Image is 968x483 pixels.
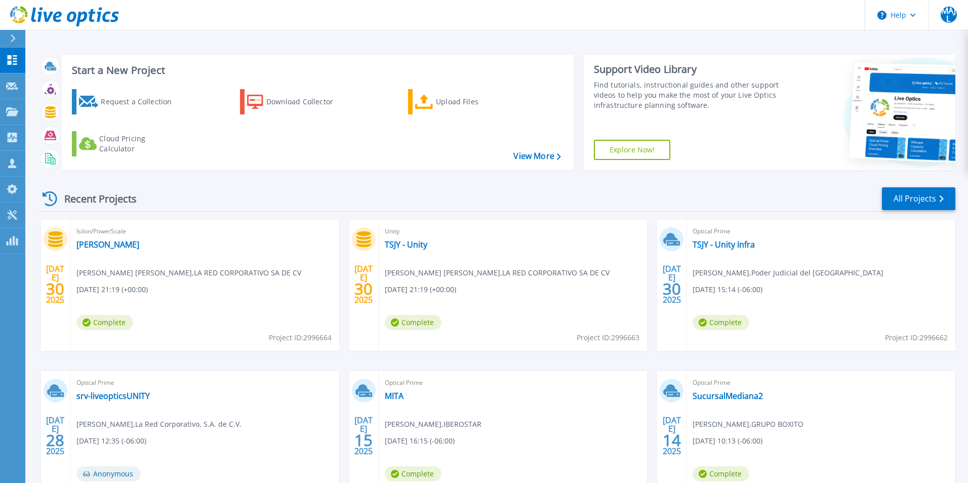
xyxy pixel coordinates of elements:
a: [PERSON_NAME] [76,239,139,250]
span: 15 [354,436,373,445]
span: Optical Prime [693,377,949,388]
div: [DATE] 2025 [46,417,65,454]
a: Download Collector [240,89,353,114]
div: [DATE] 2025 [662,266,681,303]
span: [PERSON_NAME] , IBEROSTAR [385,419,481,430]
span: 30 [663,285,681,293]
span: Optical Prime [385,377,641,388]
span: [PERSON_NAME] , GRUPO BOXITO [693,419,803,430]
span: Project ID: 2996662 [885,332,948,343]
span: MAJL [941,7,957,23]
span: [PERSON_NAME] , La Red Corporativo, S.A. de C.V. [76,419,241,430]
a: Explore Now! [594,140,671,160]
div: Upload Files [436,92,517,112]
a: Upload Files [408,89,521,114]
span: [PERSON_NAME] [PERSON_NAME] , LA RED CORPORATIVO SA DE CV [385,267,610,278]
a: View More [513,151,560,161]
span: 30 [354,285,373,293]
a: srv-liveopticsUNITY [76,391,150,401]
span: Complete [385,466,441,481]
div: [DATE] 2025 [46,266,65,303]
div: Find tutorials, instructional guides and other support videos to help you make the most of your L... [594,80,783,110]
span: 30 [46,285,64,293]
span: Project ID: 2996663 [577,332,639,343]
span: [DATE] 16:15 (-06:00) [385,435,455,447]
a: TSJY - Unity Infra [693,239,755,250]
a: SucursalMediana2 [693,391,763,401]
span: [PERSON_NAME] [PERSON_NAME] , LA RED CORPORATIVO SA DE CV [76,267,301,278]
span: [DATE] 10:13 (-06:00) [693,435,762,447]
div: Recent Projects [39,186,150,211]
div: [DATE] 2025 [354,417,373,454]
div: Request a Collection [101,92,182,112]
a: Request a Collection [72,89,185,114]
span: Complete [693,466,749,481]
span: Complete [76,315,133,330]
div: Download Collector [266,92,347,112]
span: [DATE] 15:14 (-06:00) [693,284,762,295]
span: Unity [385,226,641,237]
span: Optical Prime [76,377,333,388]
span: [PERSON_NAME] , Poder Judicial del [GEOGRAPHIC_DATA] [693,267,883,278]
span: Complete [385,315,441,330]
span: [DATE] 21:19 (+00:00) [76,284,148,295]
span: Project ID: 2996664 [269,332,332,343]
a: Cloud Pricing Calculator [72,131,185,156]
span: 28 [46,436,64,445]
a: MITA [385,391,404,401]
span: [DATE] 21:19 (+00:00) [385,284,456,295]
span: Anonymous [76,466,141,481]
div: Cloud Pricing Calculator [99,134,180,154]
span: Isilon/PowerScale [76,226,333,237]
div: Support Video Library [594,63,783,76]
a: All Projects [882,187,955,210]
span: 14 [663,436,681,445]
span: Complete [693,315,749,330]
span: Optical Prime [693,226,949,237]
div: [DATE] 2025 [662,417,681,454]
h3: Start a New Project [72,65,560,76]
div: [DATE] 2025 [354,266,373,303]
span: [DATE] 12:35 (-06:00) [76,435,146,447]
a: TSJY - Unity [385,239,427,250]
